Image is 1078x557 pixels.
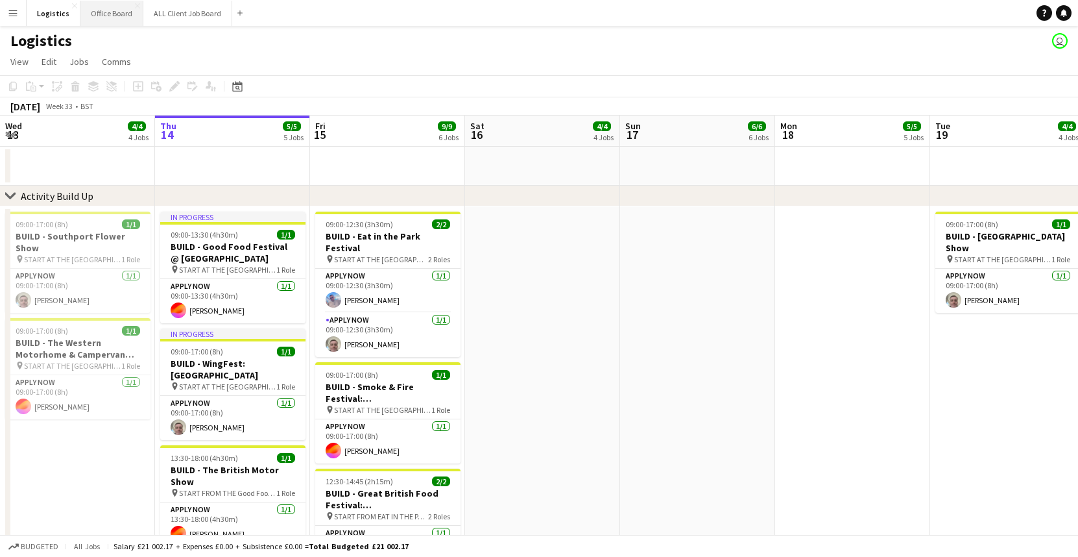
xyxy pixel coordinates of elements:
span: 4/4 [593,121,611,131]
span: Tue [935,120,950,132]
span: Jobs [69,56,89,68]
span: Fri [315,120,326,132]
app-job-card: In progress09:00-17:00 (8h)1/1BUILD - WingFest: [GEOGRAPHIC_DATA] START AT THE [GEOGRAPHIC_DATA]1... [160,328,305,440]
app-job-card: 09:00-12:30 (3h30m)2/2BUILD - Eat in the Park Festival START AT THE [GEOGRAPHIC_DATA]2 RolesAPPLY... [315,212,461,357]
span: START AT THE [GEOGRAPHIC_DATA] [24,254,121,264]
span: 1 Role [276,382,295,391]
app-job-card: 09:00-17:00 (8h)1/1BUILD - Smoke & Fire Festival: [GEOGRAPHIC_DATA] START AT THE [GEOGRAPHIC_DATA... [315,362,461,464]
app-user-avatar: Julie Renhard Gray [1052,33,1068,49]
div: Salary £21 002.17 + Expenses £0.00 + Subsistence £0.00 = [114,541,409,551]
span: START FROM EAT IN THE PARK FESTIVAL [334,512,428,521]
app-card-role: APPLY NOW1/109:00-17:00 (8h)[PERSON_NAME] [5,269,150,313]
span: Sun [625,120,641,132]
span: 1/1 [277,453,295,463]
span: 09:00-17:00 (8h) [946,219,998,229]
span: 5/5 [903,121,921,131]
app-card-role: APPLY NOW1/109:00-13:30 (4h30m)[PERSON_NAME] [160,279,305,323]
span: 16 [468,127,485,142]
app-card-role: APPLY NOW1/109:00-17:00 (8h)[PERSON_NAME] [160,396,305,440]
app-job-card: In progress09:00-13:30 (4h30m)1/1BUILD - Good Food Festival @ [GEOGRAPHIC_DATA] START AT THE [GEO... [160,212,305,323]
h3: BUILD - The Western Motorhome & Campervan Show [5,337,150,360]
span: 5/5 [283,121,301,131]
span: 18 [778,127,797,142]
div: 6 Jobs [438,132,459,142]
div: 4 Jobs [128,132,149,142]
app-card-role: APPLY NOW1/109:00-17:00 (8h)[PERSON_NAME] [315,419,461,464]
span: START AT THE [GEOGRAPHIC_DATA] [179,382,276,391]
span: START FROM THE Good Food Festival @ [GEOGRAPHIC_DATA] [179,488,276,498]
div: 6 Jobs [749,132,769,142]
span: 1/1 [1052,219,1070,229]
div: In progress [160,212,305,222]
span: START AT THE [GEOGRAPHIC_DATA] [334,254,428,264]
app-job-card: 13:30-18:00 (4h30m)1/1BUILD - The British Motor Show START FROM THE Good Food Festival @ [GEOGRAP... [160,445,305,547]
span: Budgeted [21,542,58,551]
span: 09:00-13:30 (4h30m) [171,230,238,240]
span: 2 Roles [428,254,450,264]
span: 1/1 [277,347,295,356]
span: 6/6 [748,121,766,131]
span: 19 [933,127,950,142]
div: 09:00-17:00 (8h)1/1BUILD - The Western Motorhome & Campervan Show START AT THE [GEOGRAPHIC_DATA]1... [5,318,150,419]
span: 4/4 [1058,121,1076,131]
span: START AT THE [GEOGRAPHIC_DATA] [24,361,121,371]
span: 1 Role [121,361,140,371]
span: 1/1 [277,230,295,240]
div: 5 Jobs [283,132,304,142]
span: Sat [470,120,485,132]
span: START AT THE [GEOGRAPHIC_DATA] [954,254,1051,264]
button: Logistics [27,1,80,26]
span: Comms [102,56,131,68]
span: All jobs [71,541,102,551]
a: View [5,53,34,70]
span: 09:00-17:00 (8h) [326,370,378,380]
app-job-card: 09:00-17:00 (8h)1/1BUILD - Southport Flower Show START AT THE [GEOGRAPHIC_DATA]1 RoleAPPLY NOW1/1... [5,212,150,313]
button: ALL Client Job Board [143,1,232,26]
span: 13:30-18:00 (4h30m) [171,453,238,463]
span: 1/1 [432,370,450,380]
div: Activity Build Up [21,190,93,203]
span: 1 Role [1051,254,1070,264]
span: 09:00-17:00 (8h) [16,219,68,229]
h3: BUILD - The British Motor Show [160,464,305,488]
span: 1/1 [122,219,140,229]
span: 2/2 [432,219,450,229]
h3: BUILD - Eat in the Park Festival [315,230,461,254]
span: Edit [42,56,56,68]
div: 5 Jobs [904,132,924,142]
app-card-role: APPLY NOW1/109:00-12:30 (3h30m)[PERSON_NAME] [315,313,461,357]
button: Office Board [80,1,143,26]
a: Jobs [64,53,94,70]
span: 1 Role [431,405,450,415]
h3: BUILD - Smoke & Fire Festival: [GEOGRAPHIC_DATA] [315,381,461,404]
div: [DATE] [10,100,40,113]
h3: BUILD - Good Food Festival @ [GEOGRAPHIC_DATA] [160,241,305,264]
span: 9/9 [438,121,456,131]
div: BST [80,101,93,111]
span: Thu [160,120,176,132]
h3: BUILD - WingFest: [GEOGRAPHIC_DATA] [160,358,305,381]
span: 14 [158,127,176,142]
app-card-role: APPLY NOW1/109:00-12:30 (3h30m)[PERSON_NAME] [315,269,461,313]
span: 1/1 [122,326,140,336]
span: 2 Roles [428,512,450,521]
span: Wed [5,120,22,132]
span: 1 Role [121,254,140,264]
app-card-role: APPLY NOW1/109:00-17:00 (8h)[PERSON_NAME] [5,375,150,419]
span: 4/4 [128,121,146,131]
a: Edit [36,53,62,70]
span: View [10,56,29,68]
h3: BUILD - Great British Food Festival: [GEOGRAPHIC_DATA][PERSON_NAME] [315,488,461,511]
span: 09:00-12:30 (3h30m) [326,219,393,229]
a: Comms [97,53,136,70]
h3: BUILD - Southport Flower Show [5,230,150,254]
span: 1 Role [276,265,295,275]
div: 4 Jobs [593,132,614,142]
span: 2/2 [432,477,450,486]
span: 15 [313,127,326,142]
span: 13 [3,127,22,142]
